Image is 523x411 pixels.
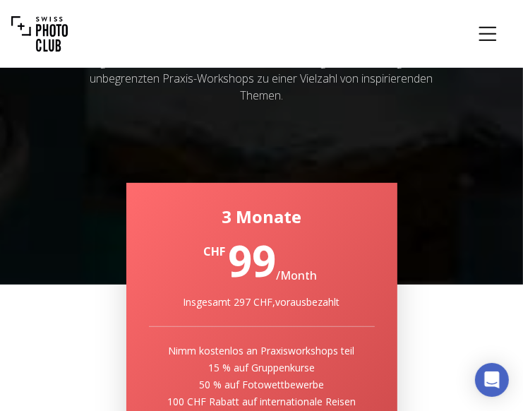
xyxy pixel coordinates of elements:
p: 15 % auf Gruppenkurse [149,361,375,375]
div: 3 Monate [149,205,375,228]
div: Open Intercom Messenger [475,363,509,397]
p: Nimm kostenlos an Praxisworkshops teil [149,344,375,358]
p: 100 CHF Rabatt auf internationale Reisen [149,395,375,409]
span: CHF [203,243,225,260]
span: / Month [276,268,317,283]
img: Swiss photo club [11,6,68,62]
div: Insgesamt 297 CHF , vorausbezahlt [149,295,375,309]
span: 99 [228,232,276,290]
div: Übung macht den Meister! Verbessere deine fotografischen Fähigkeiten mit unbegrenzten Praxis-Work... [70,53,454,104]
button: Menu [464,10,512,58]
p: 50 % auf Fotowettbewerbe [149,378,375,392]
